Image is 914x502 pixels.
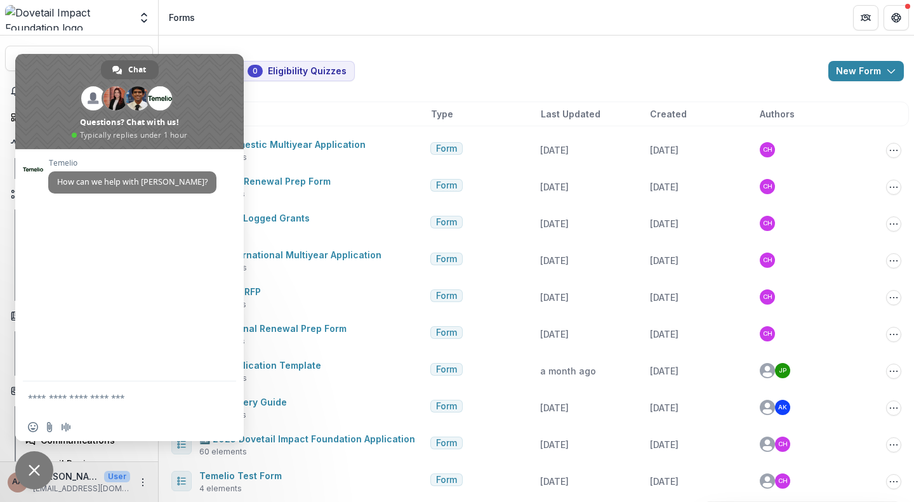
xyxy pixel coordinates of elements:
div: Jason Pittman [779,367,786,374]
span: [DATE] [540,255,569,266]
svg: avatar [760,437,775,452]
div: Courtney Eker Hardy [763,257,772,263]
span: Temelio [48,159,216,168]
button: Get Help [884,5,909,30]
span: [DATE] [650,366,679,376]
a: 2024 Application Template [199,360,321,371]
button: Options [886,253,901,268]
button: Open Documents [5,306,153,326]
div: Anna Koons [778,404,787,411]
span: a month ago [540,366,596,376]
button: More [135,475,150,490]
span: [DATE] [650,218,679,229]
div: Forms [169,11,195,24]
span: Audio message [61,422,71,432]
a: Email Review [20,453,153,474]
button: Search... [5,46,153,71]
span: Form [436,364,457,375]
svg: avatar [760,400,775,415]
span: Authors [760,107,795,121]
button: Eligibility Quizzes [239,61,355,81]
span: 4 elements [199,483,242,494]
div: Ctrl + K [111,51,142,65]
div: Courtney Eker Hardy [778,441,788,447]
span: Form [436,438,457,449]
span: [DATE] [540,329,569,340]
a: Manually Logged Grants [199,213,310,223]
span: Form [436,254,457,265]
div: Courtney Eker Hardy [763,147,772,153]
a: Dashboard [5,107,153,128]
button: Notifications21 [5,81,153,102]
span: Send a file [44,422,55,432]
div: Courtney Eker Hardy [763,183,772,190]
span: Form [436,217,457,228]
span: Form [436,327,457,338]
a: Chat [101,60,159,79]
button: Partners [853,5,878,30]
a: International Renewal Prep Form [199,323,347,334]
span: [DATE] [650,182,679,192]
button: Open Activity [5,133,153,153]
button: Open Workflows [5,184,153,204]
textarea: Compose your message... [28,381,206,413]
span: [DATE] [650,439,679,450]
img: Dovetail Impact Foundation logo [5,5,130,30]
button: Open Contacts [5,381,153,401]
span: 60 elements [199,446,247,458]
a: Temelio Test Form [199,470,282,481]
span: [DATE] [540,145,569,155]
span: Search... [31,52,106,64]
span: [DATE] [650,329,679,340]
span: How can we help with [PERSON_NAME]? [57,176,208,187]
button: Open entity switcher [135,5,153,30]
button: Options [886,180,901,195]
span: [DATE] [540,218,569,229]
span: [DATE] [650,402,679,413]
button: Options [886,290,901,305]
span: Form [436,180,457,191]
div: Email Review [41,457,143,470]
span: [DATE] [650,255,679,266]
span: [DATE] [540,182,569,192]
span: Created [650,107,687,121]
a: 2025 Domestic Multiyear Application [199,139,366,150]
span: Form [436,143,457,154]
p: [PERSON_NAME] [PERSON_NAME] [33,470,99,483]
span: [DATE] [650,292,679,303]
span: Insert an emoji [28,422,38,432]
button: Options [886,437,901,452]
a: Close chat [15,451,53,489]
span: Chat [128,60,146,79]
p: [EMAIL_ADDRESS][DOMAIN_NAME] [33,483,130,494]
a: 2025 International Multiyear Application [199,249,381,260]
div: Courtney Eker Hardy [778,478,788,484]
span: Type [431,107,453,121]
span: [DATE] [540,402,569,413]
svg: avatar [760,363,775,378]
span: Last Updated [541,107,600,121]
button: Options [886,216,901,232]
span: Form [436,401,457,412]
span: Form [436,291,457,301]
span: [DATE] [540,476,569,487]
button: Options [886,143,901,158]
span: [DATE] [650,145,679,155]
svg: avatar [760,473,775,489]
button: Options [886,474,901,489]
div: Courtney Eker Hardy [763,294,772,300]
nav: breadcrumb [164,8,200,27]
a: Domestic Renewal Prep Form [199,176,331,187]
button: New Form [828,61,904,81]
div: Courtney Eker Hardy [763,220,772,227]
span: 0 [253,67,258,76]
p: User [104,471,130,482]
span: [DATE] [540,292,569,303]
button: Options [886,364,901,379]
a: 4️⃣ 2025 Dovetail Impact Foundation Application [199,433,415,444]
button: Options [886,327,901,342]
span: [DATE] [540,439,569,450]
span: [DATE] [650,476,679,487]
span: Form [436,475,457,485]
button: Options [886,400,901,416]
